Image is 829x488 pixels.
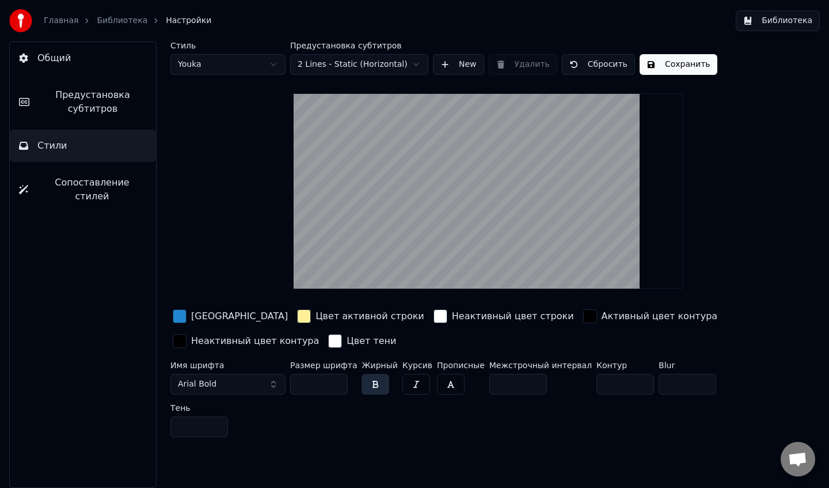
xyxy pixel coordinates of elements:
[170,41,286,50] label: Стиль
[640,54,717,75] button: Сохранить
[10,167,156,213] button: Сопоставление стилей
[170,307,290,326] button: [GEOGRAPHIC_DATA]
[191,334,319,348] div: Неактивный цвет контура
[191,309,288,323] div: [GEOGRAPHIC_DATA]
[97,15,147,27] a: Библиотека
[37,51,71,65] span: Общий
[437,361,485,369] label: Прописные
[9,9,32,32] img: youka
[431,307,576,326] button: Неактивный цвет строки
[362,361,397,369] label: Жирный
[659,361,716,369] label: Blur
[178,379,216,390] span: Arial Bold
[37,176,147,203] span: Сопоставление стилей
[315,309,424,323] div: Цвет активной строки
[781,442,815,476] a: Открытый чат
[295,307,427,326] button: Цвет активной строки
[326,332,398,350] button: Цвет тени
[37,139,67,153] span: Стили
[433,54,484,75] button: New
[10,42,156,74] button: Общий
[10,79,156,125] button: Предустановка субтитров
[489,361,592,369] label: Межстрочный интервал
[44,15,211,27] nav: breadcrumb
[170,404,228,412] label: Тень
[347,334,396,348] div: Цвет тени
[44,15,78,27] a: Главная
[290,361,357,369] label: Размер шрифта
[602,309,718,323] div: Активный цвет контура
[736,10,820,31] button: Библиотека
[562,54,635,75] button: Сбросить
[170,361,286,369] label: Имя шрифта
[402,361,432,369] label: Курсив
[290,41,428,50] label: Предустановка субтитров
[166,15,211,27] span: Настройки
[596,361,654,369] label: Контур
[581,307,720,326] button: Активный цвет контура
[170,332,321,350] button: Неактивный цвет контура
[39,88,147,116] span: Предустановка субтитров
[10,130,156,162] button: Стили
[452,309,574,323] div: Неактивный цвет строки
